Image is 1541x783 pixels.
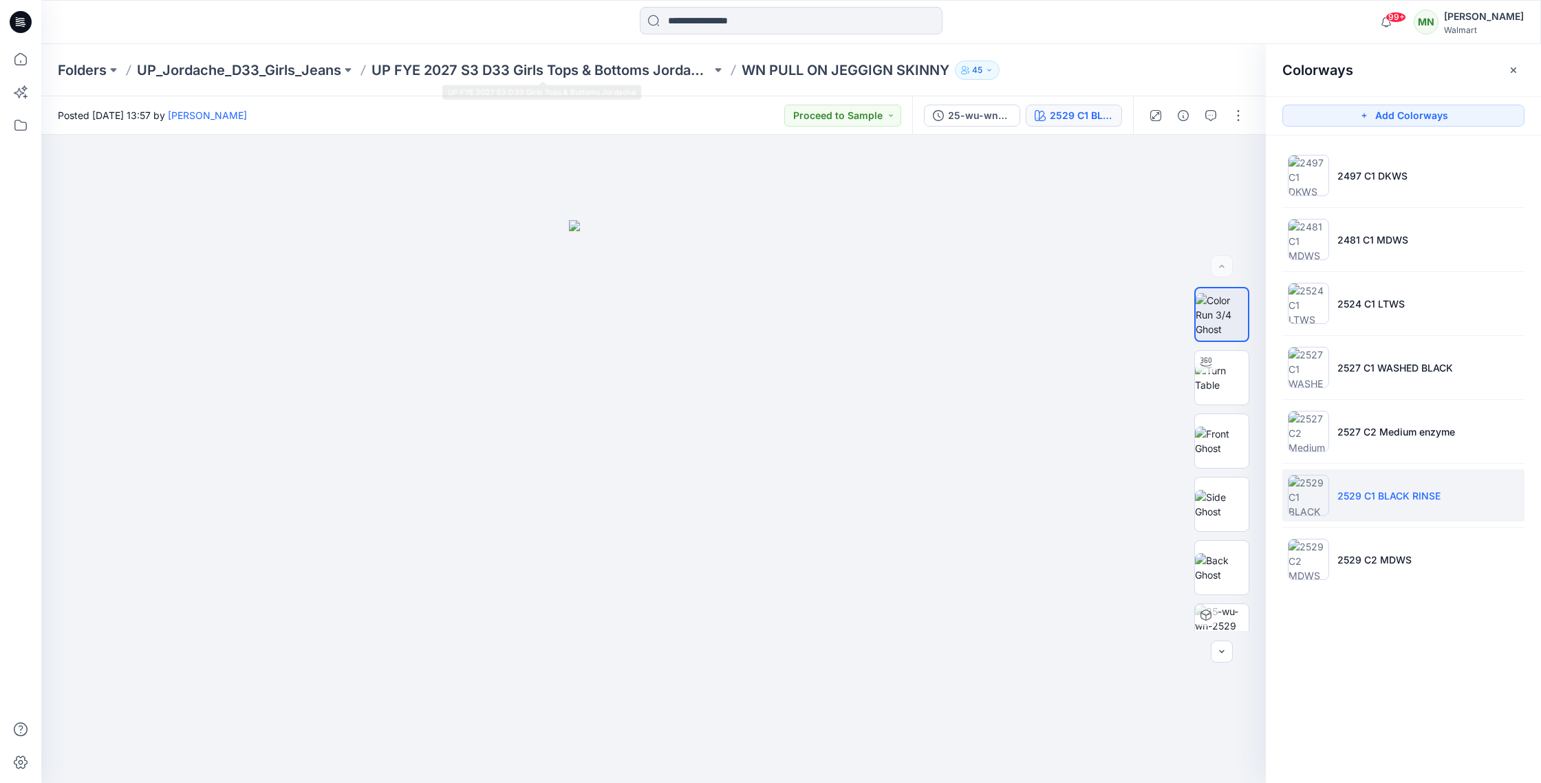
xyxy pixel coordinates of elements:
div: MN [1414,10,1438,34]
button: Details [1172,105,1194,127]
a: Folders [58,61,107,80]
img: 2497 C1 DKWS [1288,155,1329,196]
div: [PERSON_NAME] [1444,8,1524,25]
img: 2529 C1 BLACK RINSE [1288,475,1329,516]
img: Side Ghost [1195,490,1249,519]
button: Add Colorways [1282,105,1524,127]
img: 25-wu-wn-2529 09182025fa26 2529 C1 BLACK RINSE [1195,604,1249,658]
button: 2529 C1 BLACK RINSE [1026,105,1122,127]
a: UP_Jordache_D33_Girls_Jeans [137,61,341,80]
p: 45 [972,63,982,78]
p: 2527 C2 Medium enzyme [1337,425,1455,439]
img: Color Run 3/4 Ghost [1196,293,1248,336]
img: 2529 C2 MDWS [1288,539,1329,580]
img: Back Ghost [1195,553,1249,582]
button: 45 [955,61,1000,80]
p: 2497 C1 DKWS [1337,169,1408,183]
img: 2481 C1 MDWS [1288,219,1329,260]
p: 2481 C1 MDWS [1337,233,1408,247]
span: 99+ [1386,12,1406,23]
p: 2529 C1 BLACK RINSE [1337,489,1441,503]
p: 2527 C1 WASHED BLACK [1337,361,1453,375]
img: Front Ghost [1195,427,1249,455]
div: 25-wu-wn-2497 09182025fa26 [948,108,1011,123]
p: 2524 C1 LTWS [1337,297,1405,311]
h2: Colorways [1282,62,1353,78]
p: 2529 C2 MDWS [1337,553,1412,567]
div: 2529 C1 BLACK RINSE [1050,108,1113,123]
img: 2527 C1 WASHED BLACK [1288,347,1329,388]
div: Walmart [1444,25,1524,35]
img: 2524 C1 LTWS [1288,283,1329,324]
button: 25-wu-wn-2497 09182025fa26 [924,105,1020,127]
p: WN PULL ON JEGGIGN SKINNY [742,61,949,80]
img: Turn Table [1195,363,1249,392]
img: 2527 C2 Medium enzyme [1288,411,1329,452]
a: [PERSON_NAME] [168,109,247,121]
span: Posted [DATE] 13:57 by [58,108,247,122]
a: UP FYE 2027 S3 D33 Girls Tops & Bottoms Jordache [371,61,711,80]
img: eyJhbGciOiJIUzI1NiIsImtpZCI6IjAiLCJzbHQiOiJzZXMiLCJ0eXAiOiJKV1QifQ.eyJkYXRhIjp7InR5cGUiOiJzdG9yYW... [569,220,738,783]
